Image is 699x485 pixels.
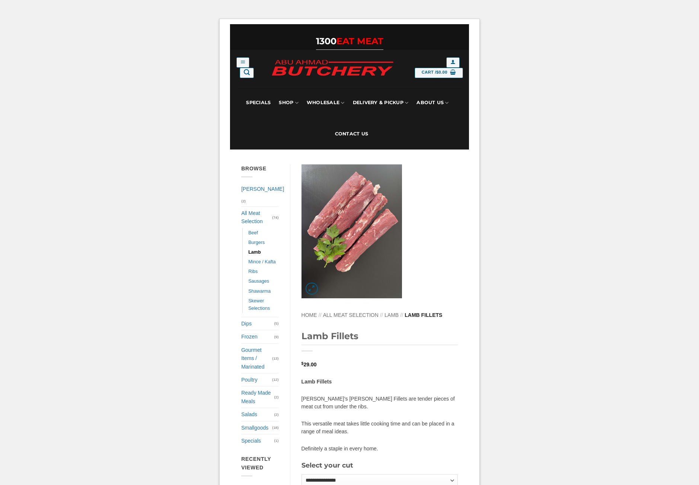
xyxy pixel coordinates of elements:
[316,36,383,46] a: 1300EAT MEAT
[272,353,278,364] span: (13)
[241,386,274,408] a: Ready Made Meals
[301,164,402,298] img: Lamb Fillets
[274,392,279,402] span: (2)
[241,344,272,373] a: Gourmet Items / Marinated
[416,87,449,118] a: About Us
[248,247,261,257] a: Lamb
[272,374,278,385] span: (12)
[335,118,368,150] a: Contact Us
[248,257,276,267] a: Mince / Kafta
[301,420,458,436] p: This versatile meat takes little cooking time and can be placed in a range of meal ideas.
[301,361,304,367] span: $
[241,434,274,447] a: Specials
[248,238,265,247] a: Burgers
[316,36,336,46] span: 1300
[301,379,332,385] strong: Lamb Fillets
[274,409,279,420] span: (2)
[240,68,254,78] a: Search
[446,57,459,68] a: Login
[353,87,409,118] a: Delivery & Pickup
[248,286,271,296] a: Shawarma
[274,331,279,342] span: (9)
[405,312,442,318] span: Lamb Fillets
[301,362,317,367] bdi: 29.00
[384,312,399,318] a: Lamb
[415,68,463,78] a: View cart
[241,408,274,421] a: Salads
[246,87,271,118] a: Specials
[248,228,258,238] a: Beef
[336,36,383,46] span: EAT MEAT
[241,456,271,470] span: Recently Viewed
[274,318,279,329] span: (5)
[301,445,458,453] p: Definitely a staple in every home.
[422,69,447,76] span: Cart /
[241,183,284,195] a: [PERSON_NAME]
[301,312,317,318] a: Home
[301,460,458,470] h3: Select your cut
[436,70,447,74] bdi: 0.00
[301,395,458,411] p: [PERSON_NAME]’s [PERSON_NAME] Fillets are tender pieces of meat cut from under the ribs.
[301,330,458,345] h1: Lamb Fillets
[248,276,269,286] a: Sausages
[265,55,399,82] img: Abu Ahmad Butchery
[272,422,278,433] span: (18)
[274,435,279,446] span: (1)
[236,57,249,68] a: Menu
[323,312,379,318] a: All Meat Selection
[248,296,278,313] a: Skewer Selections
[241,317,274,330] a: Dips
[400,312,403,318] span: //
[241,373,272,386] a: Poultry
[248,267,258,276] a: Ribs
[319,312,322,318] span: //
[279,87,298,118] a: SHOP
[241,330,274,343] a: Frozen
[241,421,272,434] a: Smallgoods
[436,69,439,76] span: $
[241,196,246,206] span: (2)
[307,87,345,118] a: Wholesale
[241,207,272,228] a: All Meat Selection
[380,312,383,318] span: //
[241,166,266,171] span: Browse
[306,283,318,295] a: Zoom
[272,212,278,223] span: (74)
